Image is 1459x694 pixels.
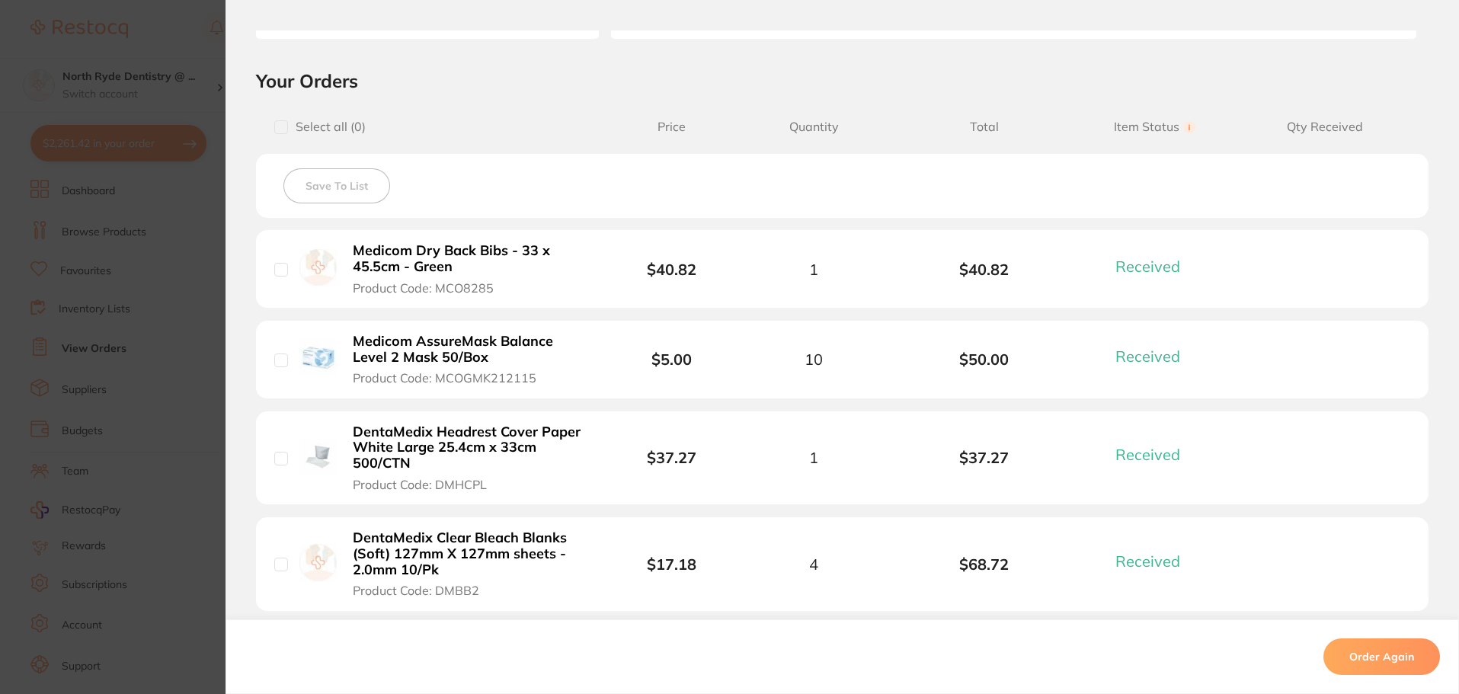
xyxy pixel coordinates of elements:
[353,584,479,597] span: Product Code: DMBB2
[728,120,899,134] span: Quantity
[348,242,593,296] button: Medicom Dry Back Bibs - 33 x 45.5cm - Green Product Code: MCO8285
[1070,120,1240,134] span: Item Status
[256,69,1429,92] h2: Your Orders
[1111,257,1198,276] button: Received
[647,448,696,467] b: $37.27
[809,261,818,278] span: 1
[809,555,818,573] span: 4
[353,243,588,274] b: Medicom Dry Back Bibs - 33 x 45.5cm - Green
[353,371,536,385] span: Product Code: MCOGMK212115
[353,478,487,491] span: Product Code: DMHCPL
[899,120,1070,134] span: Total
[348,424,593,492] button: DentaMedix Headrest Cover Paper White Large 25.4cm x 33cm 500/CTN Product Code: DMHCPL
[1115,552,1180,571] span: Received
[283,168,390,203] button: Save To List
[615,120,728,134] span: Price
[1111,552,1198,571] button: Received
[1323,638,1440,675] button: Order Again
[1111,347,1198,366] button: Received
[1111,445,1198,464] button: Received
[299,438,337,475] img: DentaMedix Headrest Cover Paper White Large 25.4cm x 33cm 500/CTN
[299,544,337,581] img: DentaMedix Clear Bleach Blanks (Soft) 127mm X 127mm sheets - 2.0mm 10/Pk
[647,555,696,574] b: $17.18
[647,260,696,279] b: $40.82
[299,249,337,286] img: Medicom Dry Back Bibs - 33 x 45.5cm - Green
[899,449,1070,466] b: $37.27
[353,334,588,365] b: Medicom AssureMask Balance Level 2 Mask 50/Box
[1115,257,1180,276] span: Received
[805,350,823,368] span: 10
[651,350,692,369] b: $5.00
[353,281,494,295] span: Product Code: MCO8285
[809,449,818,466] span: 1
[348,529,593,598] button: DentaMedix Clear Bleach Blanks (Soft) 127mm X 127mm sheets - 2.0mm 10/Pk Product Code: DMBB2
[899,350,1070,368] b: $50.00
[899,555,1070,573] b: $68.72
[1115,445,1180,464] span: Received
[288,120,366,134] span: Select all ( 0 )
[353,424,588,472] b: DentaMedix Headrest Cover Paper White Large 25.4cm x 33cm 500/CTN
[899,261,1070,278] b: $40.82
[348,333,593,386] button: Medicom AssureMask Balance Level 2 Mask 50/Box Product Code: MCOGMK212115
[299,339,337,376] img: Medicom AssureMask Balance Level 2 Mask 50/Box
[353,530,588,577] b: DentaMedix Clear Bleach Blanks (Soft) 127mm X 127mm sheets - 2.0mm 10/Pk
[1115,347,1180,366] span: Received
[1240,120,1410,134] span: Qty Received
